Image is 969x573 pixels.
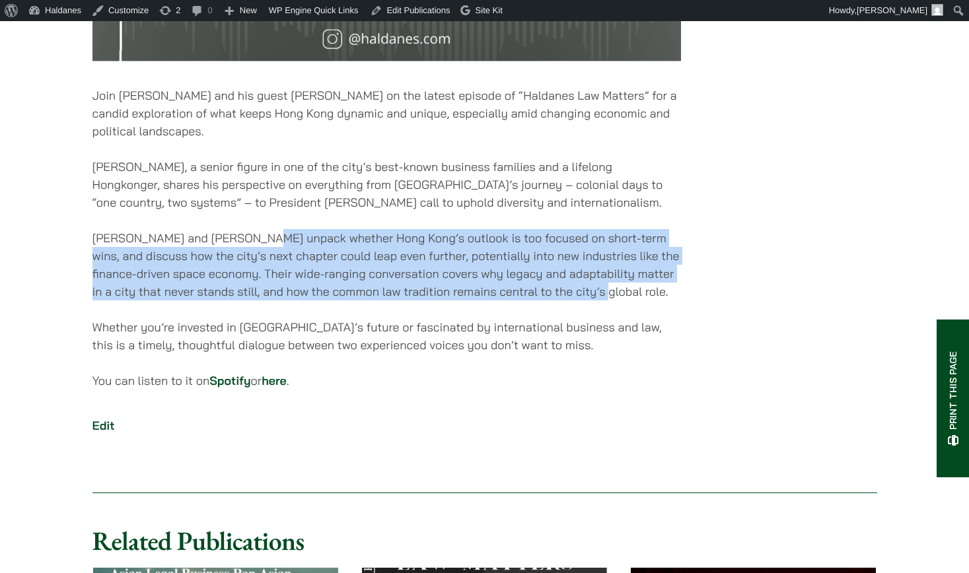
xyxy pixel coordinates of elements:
p: [PERSON_NAME], a senior figure in one of the city’s best-known business families and a lifelong H... [92,158,681,211]
p: Whether you’re invested in [GEOGRAPHIC_DATA]’s future or fascinated by international business and... [92,318,681,354]
a: Edit [92,418,115,433]
p: You can listen to it on or . [92,372,681,389]
p: Join [PERSON_NAME] and his guest [PERSON_NAME] on the latest episode of “Haldanes Law Matters” fo... [92,86,681,140]
a: here [262,373,287,388]
h2: Related Publications [92,525,877,556]
span: [PERSON_NAME] [857,5,927,15]
p: [PERSON_NAME] and [PERSON_NAME] unpack whether Hong Kong’s outlook is too focused on short-term w... [92,229,681,300]
span: Site Kit [476,5,503,15]
a: Spotify [209,373,250,388]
